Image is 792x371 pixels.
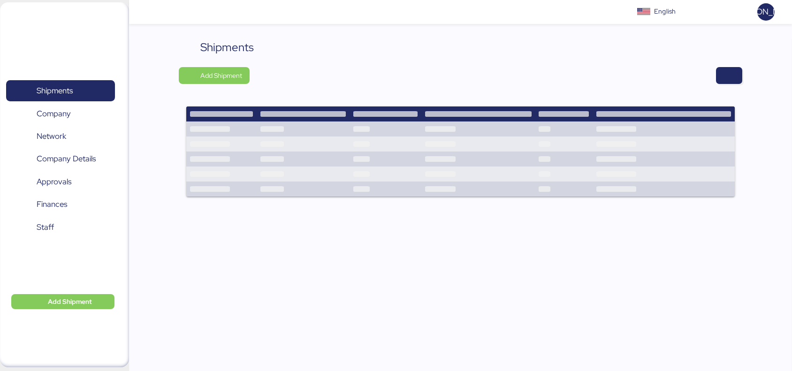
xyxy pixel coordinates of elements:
[6,148,115,170] a: Company Details
[37,152,96,166] span: Company Details
[200,39,254,56] div: Shipments
[6,217,115,238] a: Staff
[6,126,115,147] a: Network
[37,129,66,143] span: Network
[6,103,115,124] a: Company
[6,171,115,193] a: Approvals
[6,80,115,102] a: Shipments
[37,197,67,211] span: Finances
[6,194,115,215] a: Finances
[37,84,73,98] span: Shipments
[37,107,71,121] span: Company
[48,296,92,307] span: Add Shipment
[135,4,151,20] button: Menu
[654,7,676,16] div: English
[37,220,54,234] span: Staff
[200,70,242,81] span: Add Shipment
[11,294,114,309] button: Add Shipment
[37,175,71,189] span: Approvals
[179,67,250,84] button: Add Shipment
